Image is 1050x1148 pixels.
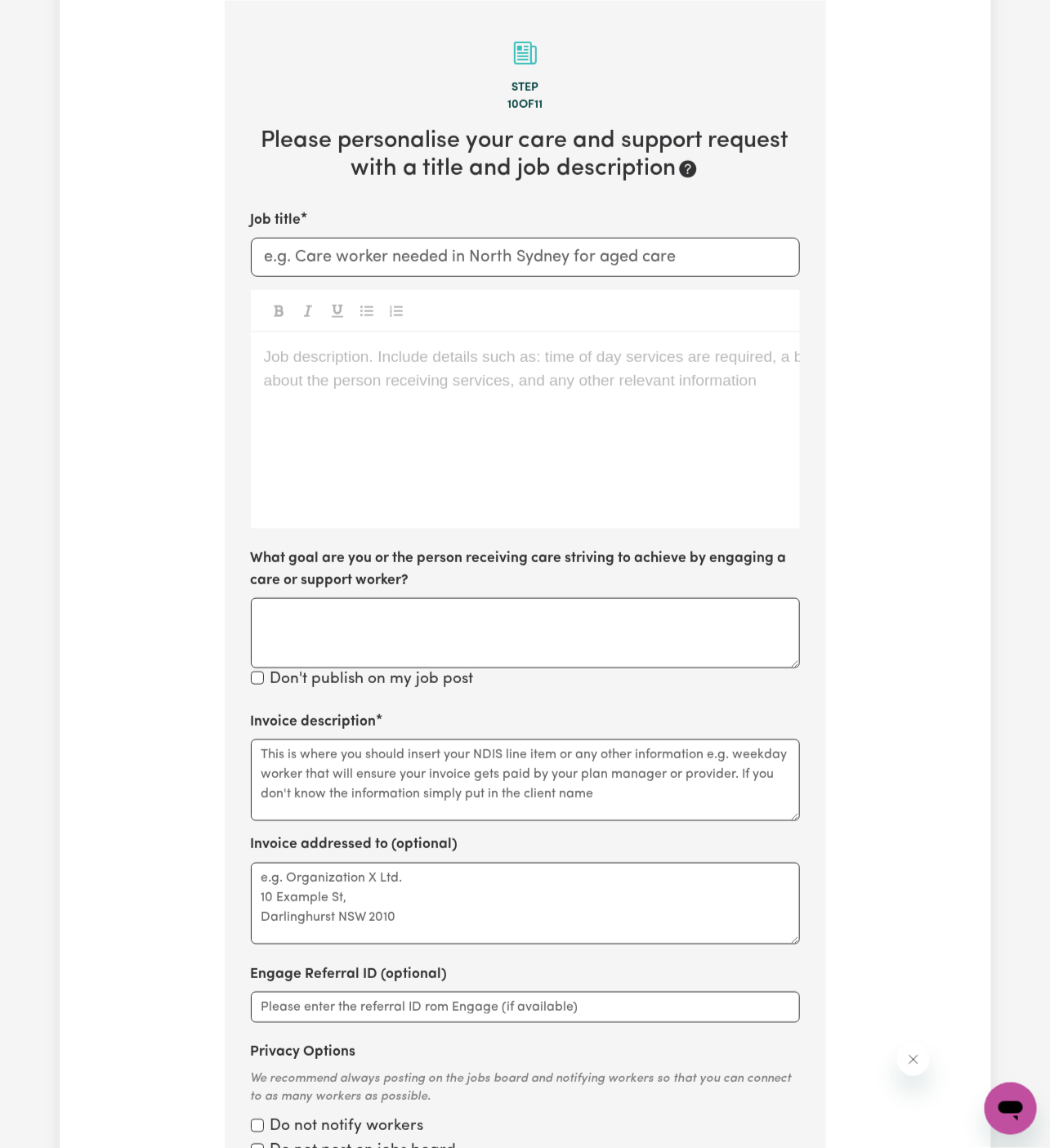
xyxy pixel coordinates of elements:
label: Privacy Options [251,1043,356,1064]
label: Don't publish on my job post [270,668,474,692]
button: Toggle undefined [326,300,349,321]
label: What goal are you or the person receiving care striving to achieve by engaging a care or support ... [251,548,800,592]
iframe: Button to launch messaging window [985,1083,1037,1135]
label: Engage Referral ID (optional) [251,964,448,985]
div: We recommend always posting on the jobs board and notifying workers so that you can connect to as... [251,1071,800,1108]
button: Toggle undefined [355,300,378,321]
button: Toggle undefined [267,300,290,321]
iframe: Close message [897,1043,930,1076]
button: Toggle undefined [297,300,319,321]
h2: Please personalise your care and support request with a title and job description [251,127,800,184]
div: Step [251,79,800,97]
label: Invoice addressed to (optional) [251,834,458,855]
span: Need any help? [10,11,99,25]
label: Job title [251,210,302,231]
input: Please enter the referral ID rom Engage (if available) [251,992,800,1023]
button: Toggle undefined [385,300,408,321]
label: Do not notify workers [270,1116,424,1140]
input: e.g. Care worker needed in North Sydney for aged care [251,238,800,277]
div: 10 of 11 [251,96,800,114]
label: Invoice description [251,712,377,733]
